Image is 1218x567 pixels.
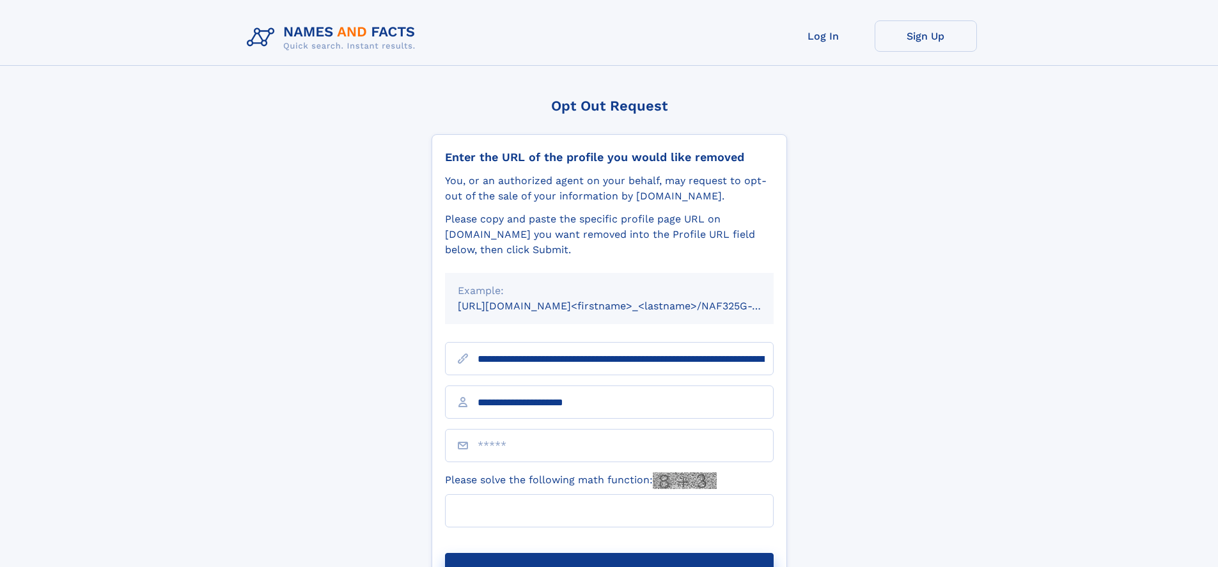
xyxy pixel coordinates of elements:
[445,173,774,204] div: You, or an authorized agent on your behalf, may request to opt-out of the sale of your informatio...
[445,150,774,164] div: Enter the URL of the profile you would like removed
[445,472,717,489] label: Please solve the following math function:
[875,20,977,52] a: Sign Up
[772,20,875,52] a: Log In
[445,212,774,258] div: Please copy and paste the specific profile page URL on [DOMAIN_NAME] you want removed into the Pr...
[458,300,798,312] small: [URL][DOMAIN_NAME]<firstname>_<lastname>/NAF325G-xxxxxxxx
[432,98,787,114] div: Opt Out Request
[242,20,426,55] img: Logo Names and Facts
[458,283,761,299] div: Example:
